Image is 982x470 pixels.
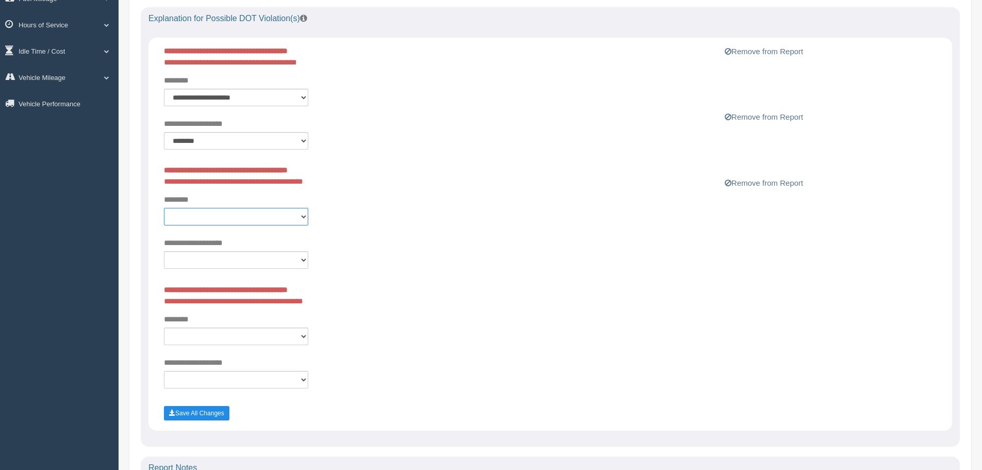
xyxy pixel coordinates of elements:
button: Remove from Report [722,111,806,123]
button: Remove from Report [722,45,806,58]
button: Save [164,406,229,420]
div: Explanation for Possible DOT Violation(s) [141,7,960,30]
button: Remove from Report [722,177,806,189]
